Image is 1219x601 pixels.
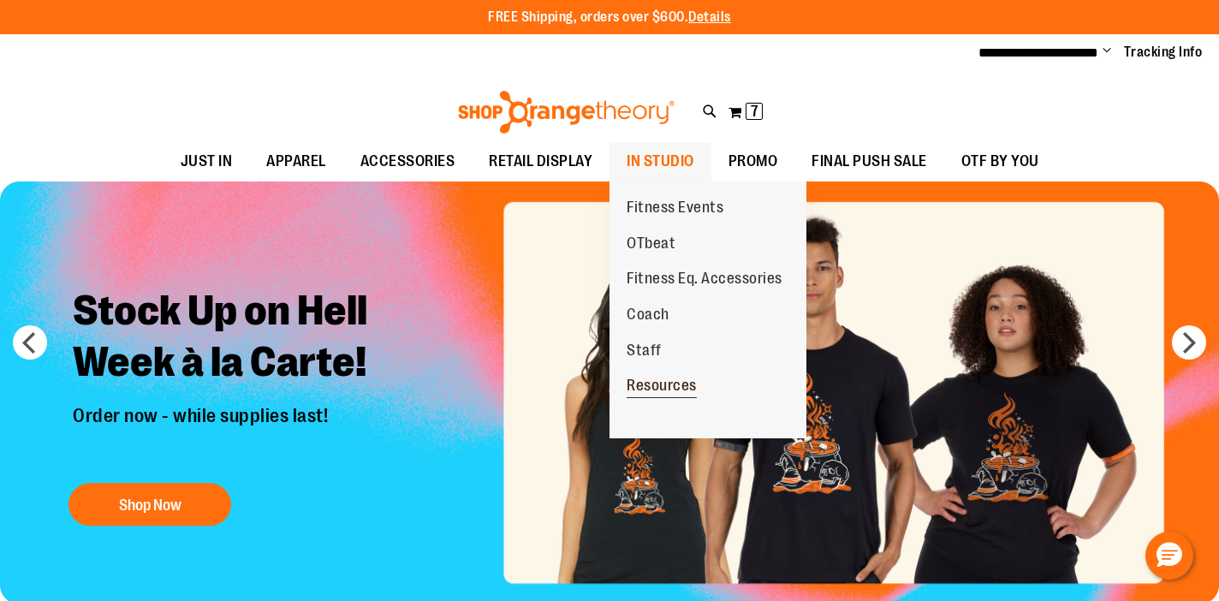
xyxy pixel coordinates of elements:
[609,261,800,297] a: Fitness Eq. Accessories
[728,142,778,181] span: PROMO
[488,8,731,27] p: FREE Shipping, orders over $600.
[489,142,592,181] span: RETAIL DISPLAY
[343,142,473,181] a: ACCESSORIES
[627,270,782,291] span: Fitness Eq. Accessories
[609,190,740,226] a: Fitness Events
[1172,325,1206,360] button: next
[627,306,669,327] span: Coach
[181,142,233,181] span: JUST IN
[266,142,326,181] span: APPAREL
[794,142,944,181] a: FINAL PUSH SALE
[609,142,711,181] a: IN STUDIO
[455,91,677,134] img: Shop Orangetheory
[944,142,1056,181] a: OTF BY YOU
[751,103,758,120] span: 7
[13,325,47,360] button: prev
[627,342,662,363] span: Staff
[711,142,795,181] a: PROMO
[609,333,679,369] a: Staff
[1145,532,1193,580] button: Hello, have a question? Let’s chat.
[360,142,455,181] span: ACCESSORIES
[249,142,343,181] a: APPAREL
[1124,43,1203,62] a: Tracking Info
[60,405,486,466] p: Order now - while supplies last!
[60,272,486,534] a: Stock Up on Hell Week à la Carte! Order now - while supplies last! Shop Now
[609,297,687,333] a: Coach
[164,142,250,181] a: JUST IN
[627,235,675,256] span: OTbeat
[609,226,693,262] a: OTbeat
[68,484,231,527] button: Shop Now
[472,142,609,181] a: RETAIL DISPLAY
[812,142,927,181] span: FINAL PUSH SALE
[961,142,1039,181] span: OTF BY YOU
[609,368,714,404] a: Resources
[609,181,806,438] ul: IN STUDIO
[627,199,723,220] span: Fitness Events
[688,9,731,25] a: Details
[1103,44,1111,61] button: Account menu
[627,377,697,398] span: Resources
[627,142,694,181] span: IN STUDIO
[60,272,486,405] h2: Stock Up on Hell Week à la Carte!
